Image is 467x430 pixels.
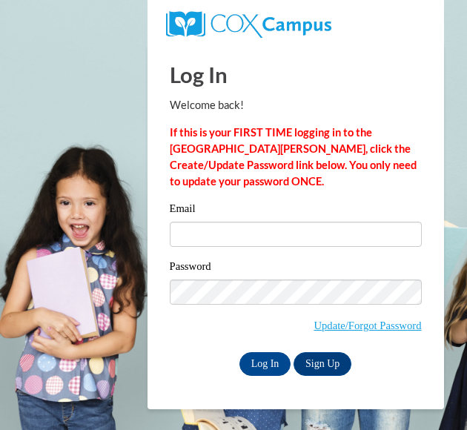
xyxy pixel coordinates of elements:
[170,59,422,90] h1: Log In
[170,126,417,188] strong: If this is your FIRST TIME logging in to the [GEOGRAPHIC_DATA][PERSON_NAME], click the Create/Upd...
[166,17,331,30] a: COX Campus
[170,261,422,276] label: Password
[314,320,421,331] a: Update/Forgot Password
[239,352,291,376] input: Log In
[294,352,351,376] a: Sign Up
[170,203,422,218] label: Email
[170,97,422,113] p: Welcome back!
[166,11,331,38] img: COX Campus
